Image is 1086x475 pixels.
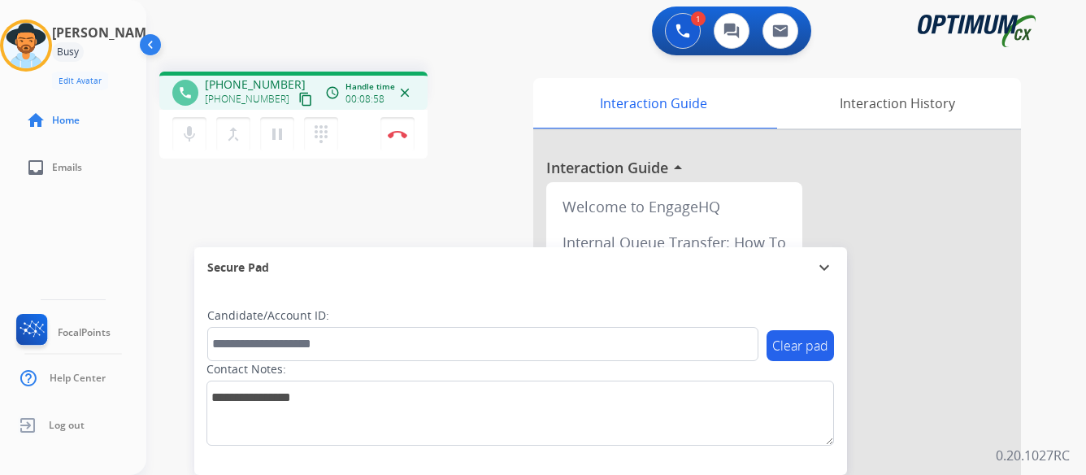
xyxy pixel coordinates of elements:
[224,124,243,144] mat-icon: merge_type
[325,85,340,100] mat-icon: access_time
[311,124,331,144] mat-icon: dialpad
[267,124,287,144] mat-icon: pause
[207,259,269,276] span: Secure Pad
[13,314,111,351] a: FocalPoints
[996,446,1070,465] p: 0.20.1027RC
[533,78,773,129] div: Interaction Guide
[26,111,46,130] mat-icon: home
[814,258,834,277] mat-icon: expand_more
[3,23,49,68] img: avatar
[26,158,46,177] mat-icon: inbox
[205,93,289,106] span: [PHONE_NUMBER]
[773,78,1021,129] div: Interaction History
[49,419,85,432] span: Log out
[345,81,395,93] span: Handle time
[207,307,329,324] label: Candidate/Account ID:
[345,93,384,106] span: 00:08:58
[553,189,796,224] div: Welcome to EngageHQ
[206,361,286,377] label: Contact Notes:
[52,42,84,62] div: Busy
[180,124,199,144] mat-icon: mic
[178,85,193,100] mat-icon: phone
[553,224,796,260] div: Internal Queue Transfer: How To
[50,372,106,385] span: Help Center
[767,330,834,361] button: Clear pad
[52,23,158,42] h3: [PERSON_NAME]
[388,130,407,138] img: control
[691,11,706,26] div: 1
[52,114,80,127] span: Home
[205,76,306,93] span: [PHONE_NUMBER]
[298,92,313,107] mat-icon: content_copy
[58,326,111,339] span: FocalPoints
[52,72,108,90] button: Edit Avatar
[52,161,82,174] span: Emails
[397,85,412,100] mat-icon: close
